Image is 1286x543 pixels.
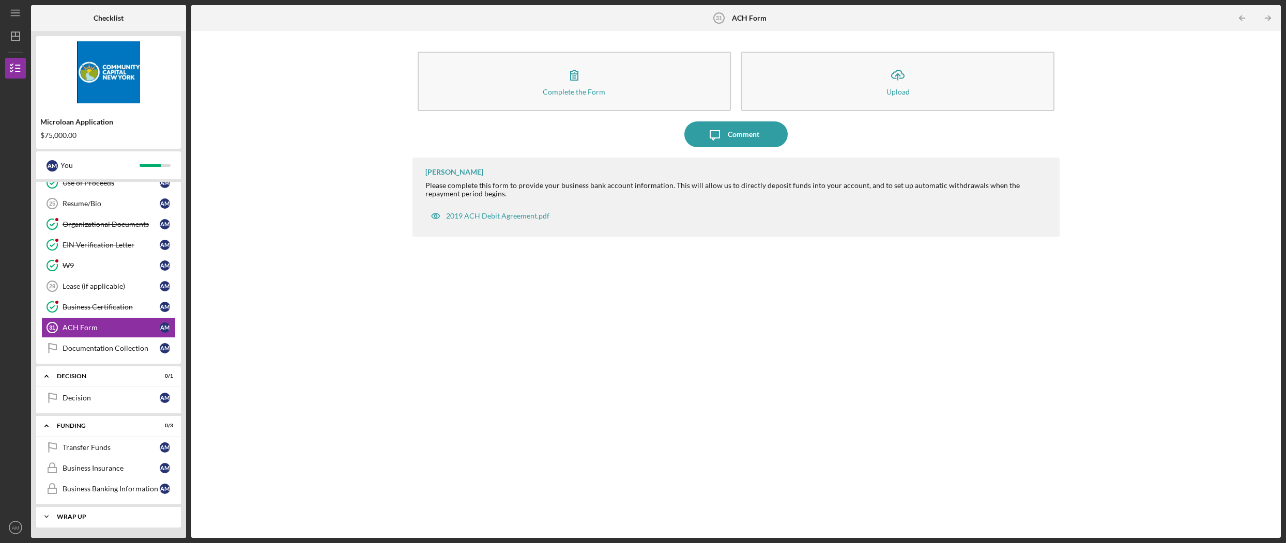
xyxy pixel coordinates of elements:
div: Microloan Application [40,118,177,126]
div: Transfer Funds [63,443,160,452]
div: A M [160,178,170,188]
div: [PERSON_NAME] [425,168,483,176]
a: Use of ProceedsAM [41,173,176,193]
a: EIN Verification LetterAM [41,235,176,255]
div: Resume/Bio [63,199,160,208]
div: A M [160,219,170,229]
tspan: 31 [715,15,722,21]
a: W9AM [41,255,176,276]
div: Please complete this form to provide your business bank account information. This will allow us t... [425,181,1050,198]
a: Transfer FundsAM [41,437,176,458]
button: AM [5,517,26,538]
div: A M [160,198,170,209]
div: ACH Form [63,323,160,332]
div: Comment [728,121,759,147]
a: 25Resume/BioAM [41,193,176,214]
div: EIN Verification Letter [63,241,160,249]
div: Business Insurance [63,464,160,472]
a: Organizational DocumentsAM [41,214,176,235]
tspan: 29 [49,283,55,289]
div: W9 [63,261,160,270]
div: Business Certification [63,303,160,311]
a: Documentation CollectionAM [41,338,176,359]
button: Upload [741,52,1054,111]
a: Business CertificationAM [41,297,176,317]
b: ACH Form [732,14,767,22]
div: Funding [57,423,147,429]
div: A M [160,322,170,333]
div: A M [160,442,170,453]
div: Upload [886,88,910,96]
div: Wrap up [57,514,168,520]
div: 2019 ACH Debit Agreement.pdf [446,212,549,220]
div: Complete the Form [543,88,605,96]
div: Documentation Collection [63,344,160,352]
div: You [60,157,140,174]
div: Lease (if applicable) [63,282,160,290]
div: A M [160,240,170,250]
div: A M [160,343,170,353]
div: A M [160,260,170,271]
img: Product logo [36,41,181,103]
div: 0 / 3 [155,423,173,429]
a: DecisionAM [41,387,176,408]
div: Decision [63,394,160,402]
a: Business InsuranceAM [41,458,176,478]
text: AM [12,525,19,531]
tspan: 25 [49,200,55,207]
button: Comment [684,121,788,147]
a: Business Banking InformationAM [41,478,176,499]
div: A M [47,160,58,172]
div: $75,000.00 [40,131,177,139]
a: 31ACH FormAM [41,317,176,338]
div: Use of Proceeds [63,179,160,187]
div: 0 / 1 [155,373,173,379]
div: Decision [57,373,147,379]
div: A M [160,463,170,473]
div: Organizational Documents [63,220,160,228]
div: A M [160,281,170,291]
tspan: 31 [49,324,55,331]
a: 29Lease (if applicable)AM [41,276,176,297]
button: Complete the Form [418,52,731,111]
b: Checklist [94,14,124,22]
div: A M [160,302,170,312]
div: A M [160,484,170,494]
div: Business Banking Information [63,485,160,493]
div: A M [160,393,170,403]
button: 2019 ACH Debit Agreement.pdf [425,206,555,226]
